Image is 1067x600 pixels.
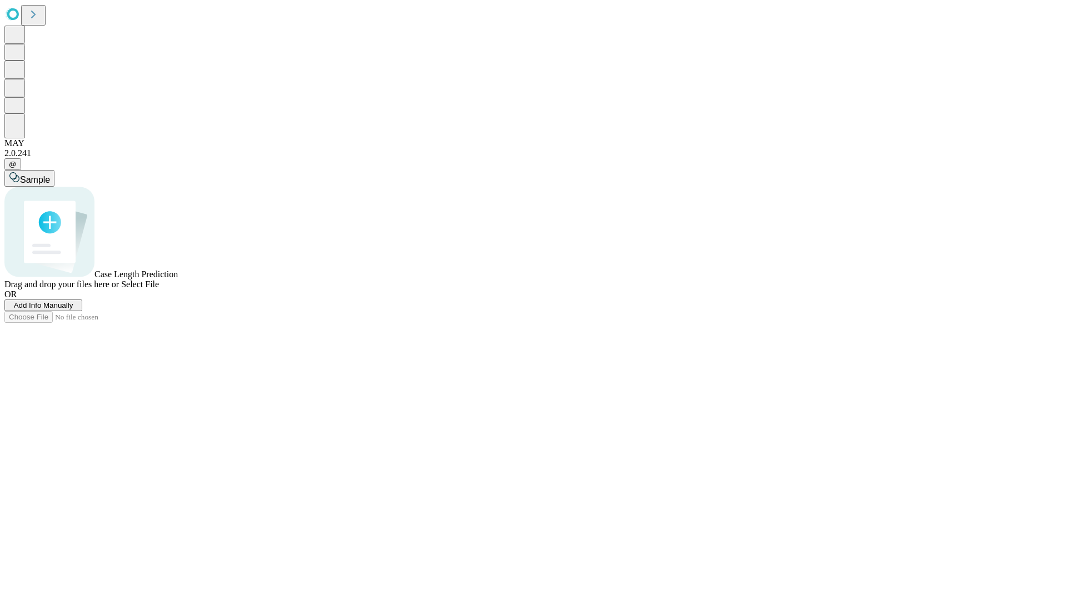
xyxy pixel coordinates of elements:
span: Case Length Prediction [94,269,178,279]
div: 2.0.241 [4,148,1063,158]
span: OR [4,289,17,299]
span: Sample [20,175,50,184]
span: Add Info Manually [14,301,73,309]
button: Sample [4,170,54,187]
span: Drag and drop your files here or [4,279,119,289]
div: MAY [4,138,1063,148]
button: Add Info Manually [4,299,82,311]
button: @ [4,158,21,170]
span: Select File [121,279,159,289]
span: @ [9,160,17,168]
